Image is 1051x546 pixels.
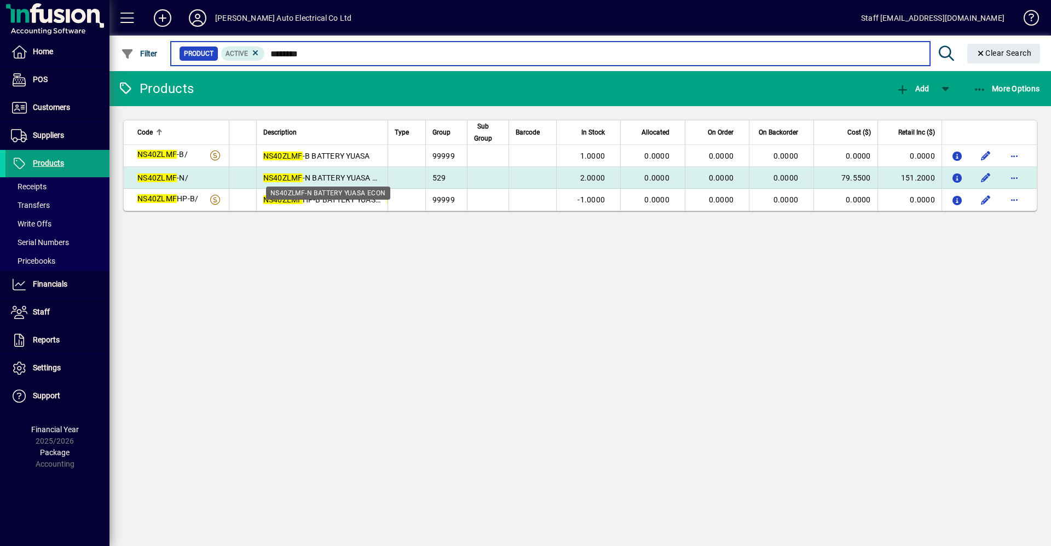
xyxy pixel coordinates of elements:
span: Serial Numbers [11,238,69,247]
span: HP-B BATTERY YUASA = [263,195,426,204]
a: Serial Numbers [5,233,109,252]
button: More Options [971,79,1043,98]
span: 0.0000 [773,152,799,160]
span: On Order [708,126,734,138]
span: Type [395,126,409,138]
a: Staff [5,299,109,326]
button: Edit [977,169,995,187]
span: Product [184,48,213,59]
button: Filter [118,44,160,63]
a: Reports [5,327,109,354]
div: On Order [692,126,743,138]
div: Products [118,80,194,97]
div: Allocated [627,126,679,138]
button: Clear [967,44,1041,63]
div: Code [137,126,222,138]
a: Suppliers [5,122,109,149]
span: Financial Year [31,425,79,434]
div: Description [263,126,381,138]
button: Edit [977,147,995,165]
a: Settings [5,355,109,382]
div: NS40ZLMF-N BATTERY YUASA ECON [266,187,390,200]
div: Sub Group [474,120,502,144]
span: 0.0000 [709,173,734,182]
em: NS40ZLMF [263,173,303,182]
span: Financials [33,280,67,288]
span: 1.0000 [580,152,605,160]
a: Knowledge Base [1015,2,1037,38]
div: Type [395,126,419,138]
a: Write Offs [5,214,109,233]
span: 99999 [432,195,455,204]
span: 529 [432,173,446,182]
span: Staff [33,307,50,316]
button: Add [145,8,180,28]
span: HP-B/ [137,194,198,203]
span: Retail Inc ($) [898,126,935,138]
div: In Stock [563,126,615,138]
span: Code [137,126,153,138]
td: 0.0000 [813,189,877,211]
span: -1.0000 [578,195,605,204]
span: Pricebooks [11,257,55,265]
em: NS40ZLMF [263,195,303,204]
div: Barcode [516,126,550,138]
a: POS [5,66,109,94]
span: 99999 [432,152,455,160]
span: Suppliers [33,131,64,140]
a: Receipts [5,177,109,196]
span: Description [263,126,297,138]
span: 0.0000 [644,152,669,160]
button: Add [893,79,932,98]
span: Write Offs [11,219,51,228]
em: NS40ZLMF [387,195,426,204]
a: Customers [5,94,109,121]
mat-chip: Activation Status: Active [221,47,265,61]
span: Package [40,448,70,457]
span: -B BATTERY YUASA [263,152,370,160]
span: On Backorder [759,126,798,138]
td: 0.0000 [813,145,877,167]
span: Group [432,126,451,138]
span: Products [33,159,64,167]
em: NS40ZLMF [137,150,177,159]
span: Sub Group [474,120,492,144]
span: Receipts [11,182,47,191]
span: -N BATTERY YUASA ECON [263,173,393,182]
td: 79.5500 [813,167,877,189]
span: 0.0000 [709,152,734,160]
span: More Options [973,84,1040,93]
span: -B/ [137,150,188,159]
span: Clear Search [976,49,1032,57]
button: More options [1006,169,1023,187]
span: 0.0000 [644,173,669,182]
span: Allocated [642,126,669,138]
span: Transfers [11,201,50,210]
div: Group [432,126,460,138]
span: 0.0000 [709,195,734,204]
span: Reports [33,335,60,344]
span: 0.0000 [773,195,799,204]
span: In Stock [581,126,605,138]
span: POS [33,75,48,84]
span: Customers [33,103,70,112]
span: Barcode [516,126,540,138]
button: Edit [977,191,995,208]
span: 0.0000 [773,173,799,182]
span: Add [896,84,929,93]
a: Transfers [5,196,109,214]
em: NS40ZLMF [263,152,303,160]
a: Pricebooks [5,252,109,270]
span: Support [33,391,60,400]
div: [PERSON_NAME] Auto Electrical Co Ltd [215,9,351,27]
span: 0.0000 [644,195,669,204]
button: Profile [180,8,215,28]
td: 0.0000 [877,145,942,167]
em: NS40ZLMF [137,173,177,182]
span: Active [226,50,248,57]
td: 151.2000 [877,167,942,189]
td: 0.0000 [877,189,942,211]
span: Filter [121,49,158,58]
span: -N/ [137,173,188,182]
span: Home [33,47,53,56]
